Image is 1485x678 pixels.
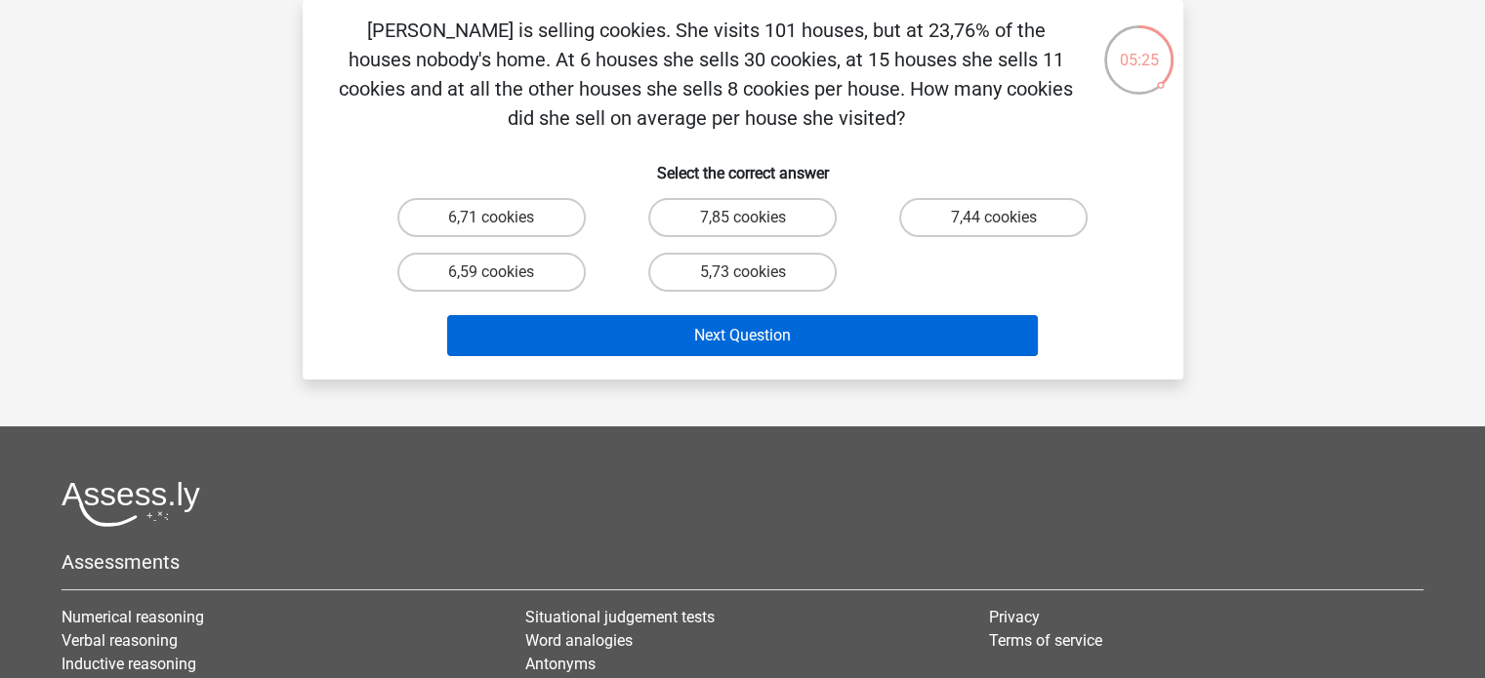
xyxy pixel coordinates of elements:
[334,16,1079,133] p: [PERSON_NAME] is selling cookies. She visits 101 houses, but at 23,76% of the houses nobody's hom...
[1102,23,1176,72] div: 05:25
[62,550,1423,574] h5: Assessments
[447,315,1038,356] button: Next Question
[62,655,196,673] a: Inductive reasoning
[989,608,1040,626] a: Privacy
[397,253,586,292] label: 6,59 cookies
[62,608,204,626] a: Numerical reasoning
[648,198,837,237] label: 7,85 cookies
[525,655,596,673] a: Antonyms
[397,198,586,237] label: 6,71 cookies
[648,253,837,292] label: 5,73 cookies
[334,148,1152,182] h6: Select the correct answer
[62,631,178,650] a: Verbal reasoning
[525,608,715,626] a: Situational judgement tests
[525,631,633,650] a: Word analogies
[899,198,1088,237] label: 7,44 cookies
[62,481,200,527] img: Assessly logo
[989,631,1102,650] a: Terms of service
